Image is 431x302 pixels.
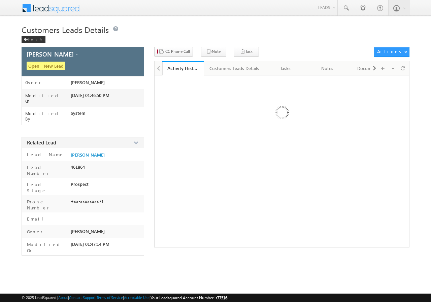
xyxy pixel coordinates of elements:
button: CC Phone Call [154,47,193,57]
a: About [58,295,68,300]
span: Your Leadsquared Account Number is [151,295,227,300]
button: Actions [374,47,409,57]
a: Contact Support [69,295,96,300]
span: [DATE] 01:47:14 PM [71,241,109,247]
span: Open - New Lead [27,62,65,70]
a: [PERSON_NAME] [71,152,105,158]
img: Loading ... [247,79,317,148]
span: Prospect [71,181,89,187]
label: Modified By [25,111,71,122]
a: Acceptable Use [124,295,150,300]
div: Documents [354,64,384,72]
span: Customers Leads Details [22,24,109,35]
a: Tasks [265,61,307,75]
label: Phone Number [25,199,68,211]
label: Owner [25,80,41,85]
div: Customers Leads Details [209,64,259,72]
a: Terms of Service [97,295,123,300]
span: CC Phone Call [165,48,190,55]
span: © 2025 LeadSquared | | | | | [22,295,227,301]
span: [PERSON_NAME] [71,80,105,85]
div: Notes [312,64,342,72]
label: Modified On [25,241,68,254]
div: Actions [377,48,404,55]
label: Owner [25,229,43,235]
div: Activity History [167,65,199,71]
div: Tasks [270,64,301,72]
label: Lead Number [25,164,68,176]
label: Lead Name [25,152,64,158]
a: Activity History [162,61,204,75]
span: 461864 [71,164,85,170]
button: Note [201,47,226,57]
span: Related Lead [27,139,56,146]
button: Task [234,47,259,57]
label: Email [25,216,48,222]
a: Documents [349,61,390,75]
span: [PERSON_NAME] - [27,51,78,57]
span: [PERSON_NAME] [71,229,105,234]
a: Customers Leads Details [204,61,265,75]
a: Notes [307,61,349,75]
span: 77516 [217,295,227,300]
span: System [71,110,86,116]
label: Modified On [25,93,71,104]
span: [DATE] 01:46:50 PM [71,93,109,98]
div: Back [22,36,45,43]
label: Lead Stage [25,181,68,194]
span: +xx-xxxxxxxx71 [71,199,104,204]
